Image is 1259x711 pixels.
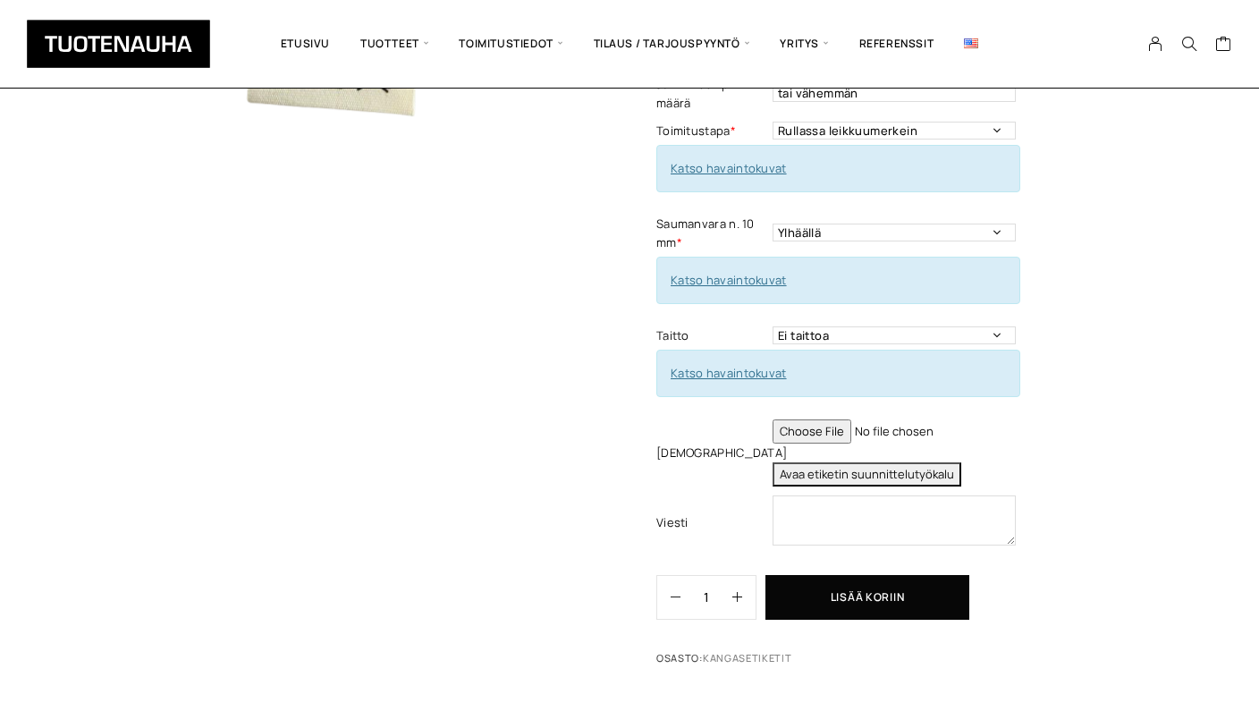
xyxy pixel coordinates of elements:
a: Katso havaintokuvat [671,272,787,288]
span: Toimitustiedot [444,13,578,74]
span: Yritys [765,13,843,74]
a: Kangasetiketit [703,651,792,664]
input: Määrä [680,576,732,619]
img: English [964,38,978,48]
a: Katso havaintokuvat [671,365,787,381]
label: Jokin muu kpl-määrä [656,75,768,113]
button: Lisää koriin [765,575,969,620]
label: [DEMOGRAPHIC_DATA] [656,444,768,462]
span: Tilaus / Tarjouspyyntö [579,13,765,74]
a: Referenssit [844,13,950,74]
button: Search [1172,36,1206,52]
label: Saumanvara n. 10 mm [656,215,768,252]
label: Toimitustapa [656,122,768,140]
span: Tuotteet [345,13,444,74]
a: My Account [1138,36,1173,52]
a: Etusivu [266,13,345,74]
span: Osasto: [656,651,891,675]
label: Taitto [656,326,768,345]
label: Viesti [656,513,768,532]
button: Avaa etiketin suunnittelutyökalu [773,462,961,487]
a: Katso havaintokuvat [671,160,787,176]
a: Cart [1215,35,1232,56]
img: Tuotenauha Oy [27,20,210,68]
